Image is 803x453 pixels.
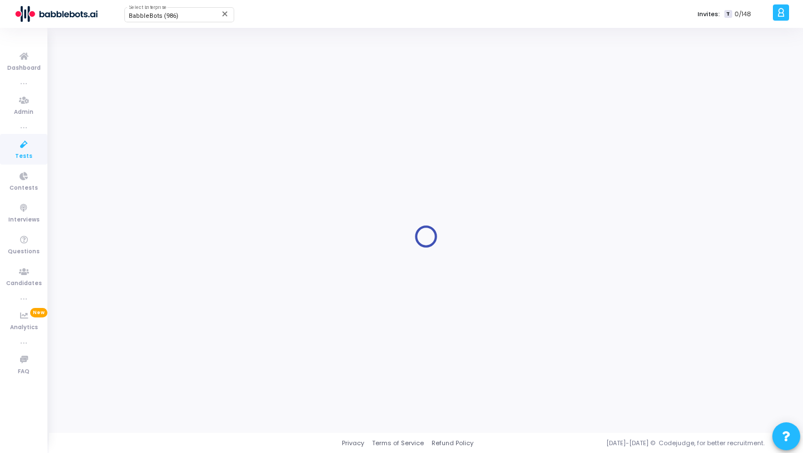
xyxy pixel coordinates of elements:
span: Questions [8,247,40,257]
mat-icon: Clear [221,9,230,18]
a: Terms of Service [372,438,424,448]
div: [DATE]-[DATE] © Codejudge, for better recruitment. [473,438,789,448]
span: Admin [14,108,33,117]
span: Dashboard [7,64,41,73]
span: T [724,10,732,18]
span: 0/148 [734,9,751,19]
span: Analytics [10,323,38,332]
span: New [30,308,47,317]
span: Candidates [6,279,42,288]
span: Tests [15,152,32,161]
span: Interviews [8,215,40,225]
span: BabbleBots (986) [129,12,178,20]
a: Refund Policy [432,438,473,448]
span: FAQ [18,367,30,377]
a: Privacy [342,438,364,448]
label: Invites: [698,9,720,19]
img: logo [14,3,98,25]
span: Contests [9,184,38,193]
